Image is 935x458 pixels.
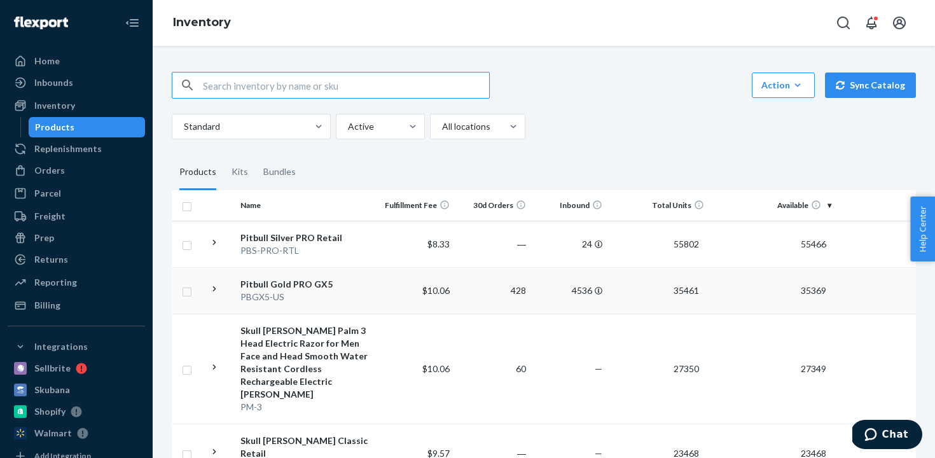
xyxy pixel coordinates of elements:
[427,239,450,249] span: $8.33
[422,285,450,296] span: $10.06
[441,120,442,133] input: All locations
[34,187,61,200] div: Parcel
[668,285,704,296] span: 35461
[422,363,450,374] span: $10.06
[8,249,145,270] a: Returns
[34,164,65,177] div: Orders
[173,15,231,29] a: Inventory
[34,253,68,266] div: Returns
[34,427,72,440] div: Walmart
[8,206,145,226] a: Freight
[8,380,145,400] a: Skubana
[595,363,602,374] span: —
[531,190,607,221] th: Inbound
[34,55,60,67] div: Home
[263,155,296,190] div: Bundles
[34,276,77,289] div: Reporting
[8,358,145,378] a: Sellbrite
[8,272,145,293] a: Reporting
[240,291,373,303] div: PBGX5-US
[8,73,145,93] a: Inbounds
[34,142,102,155] div: Replenishments
[761,79,805,92] div: Action
[34,232,54,244] div: Prep
[8,401,145,422] a: Shopify
[34,99,75,112] div: Inventory
[796,285,831,296] span: 35369
[668,239,704,249] span: 55802
[752,73,815,98] button: Action
[531,221,607,267] td: 24
[8,295,145,316] a: Billing
[163,4,241,41] ol: breadcrumbs
[852,420,922,452] iframe: Opens a widget where you can chat to one of our agents
[859,10,884,36] button: Open notifications
[825,73,916,98] button: Sync Catalog
[8,139,145,159] a: Replenishments
[709,190,836,221] th: Available
[8,183,145,204] a: Parcel
[34,384,70,396] div: Skubana
[235,190,378,221] th: Name
[34,210,66,223] div: Freight
[240,401,373,413] div: PM-3
[8,160,145,181] a: Orders
[34,299,60,312] div: Billing
[887,10,912,36] button: Open account menu
[183,120,184,133] input: Standard
[240,232,373,244] div: Pitbull Silver PRO Retail
[8,51,145,71] a: Home
[120,10,145,36] button: Close Navigation
[8,337,145,357] button: Integrations
[378,190,455,221] th: Fulfillment Fee
[455,267,531,314] td: 428
[910,197,935,261] button: Help Center
[29,117,146,137] a: Products
[796,363,831,374] span: 27349
[240,278,373,291] div: Pitbull Gold PRO GX5
[455,314,531,424] td: 60
[668,363,704,374] span: 27350
[8,95,145,116] a: Inventory
[232,155,248,190] div: Kits
[347,120,348,133] input: Active
[34,405,66,418] div: Shopify
[8,228,145,248] a: Prep
[607,190,709,221] th: Total Units
[531,267,607,314] td: 4536
[796,239,831,249] span: 55466
[179,155,216,190] div: Products
[455,190,531,221] th: 30d Orders
[240,324,373,401] div: Skull [PERSON_NAME] Palm 3 Head Electric Razor for Men Face and Head Smooth Water Resistant Cordl...
[34,362,71,375] div: Sellbrite
[35,121,74,134] div: Products
[203,73,489,98] input: Search inventory by name or sku
[831,10,856,36] button: Open Search Box
[240,244,373,257] div: PBS-PRO-RTL
[34,76,73,89] div: Inbounds
[14,17,68,29] img: Flexport logo
[455,221,531,267] td: ―
[8,423,145,443] a: Walmart
[34,340,88,353] div: Integrations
